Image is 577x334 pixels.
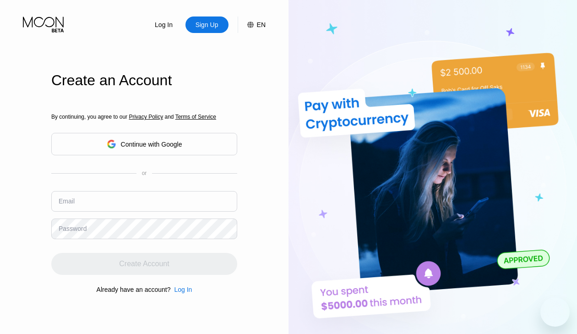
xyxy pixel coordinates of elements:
[540,297,570,327] iframe: Button to launch messaging window
[51,114,237,120] div: By continuing, you agree to our
[142,16,185,33] div: Log In
[238,16,266,33] div: EN
[175,114,216,120] span: Terms of Service
[59,225,87,232] div: Password
[59,197,75,205] div: Email
[174,286,192,293] div: Log In
[129,114,163,120] span: Privacy Policy
[163,114,175,120] span: and
[185,16,229,33] div: Sign Up
[154,20,174,29] div: Log In
[51,133,237,155] div: Continue with Google
[97,286,171,293] div: Already have an account?
[121,141,182,148] div: Continue with Google
[51,72,237,89] div: Create an Account
[170,286,192,293] div: Log In
[257,21,266,28] div: EN
[142,170,147,176] div: or
[195,20,219,29] div: Sign Up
